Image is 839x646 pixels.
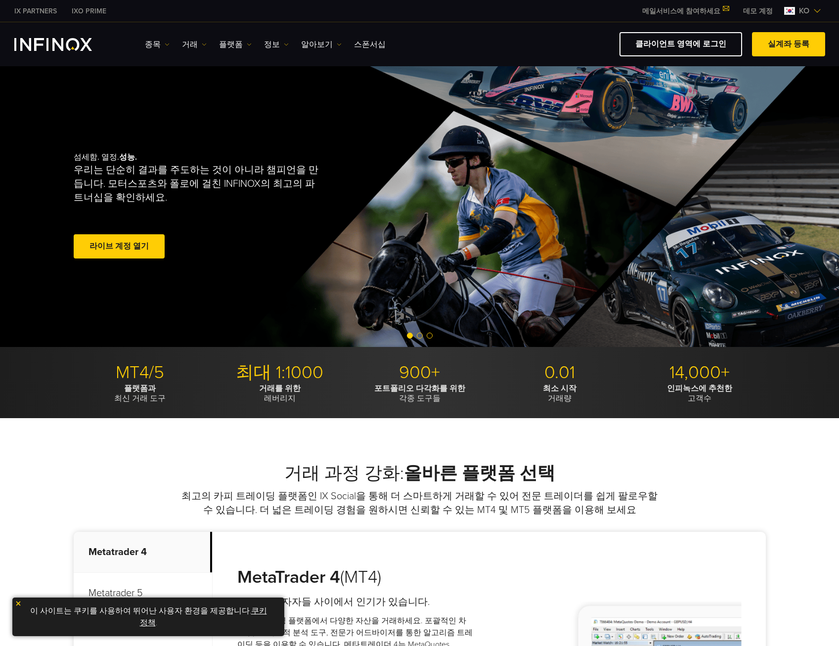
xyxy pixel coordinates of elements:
p: 최대 1:1000 [214,362,346,384]
p: 거래량 [493,384,626,403]
span: Go to slide 2 [417,333,423,339]
p: 우리는 단순히 결과를 주도하는 것이 아니라 챔피언을 만듭니다. 모터스포츠와 폴로에 걸친 INFINOX의 최고의 파트너십을 확인하세요. [74,163,323,205]
p: 각종 도구들 [353,384,486,403]
strong: 올바른 플랫폼 선택 [404,463,555,484]
a: 거래 [182,39,207,50]
a: 알아보기 [301,39,342,50]
a: INFINOX [64,6,114,16]
p: 0.01 [493,362,626,384]
a: INFINOX [7,6,64,16]
p: 고객수 [633,384,766,403]
p: 900+ [353,362,486,384]
p: 최고의 카피 트레이딩 플랫폼인 IX Social을 통해 더 스마트하게 거래할 수 있어 전문 트레이더를 쉽게 팔로우할 수 있습니다. 더 넓은 트레이딩 경험을 원하시면 신뢰할 수... [180,489,660,517]
p: MT4/5 [74,362,206,384]
a: 플랫폼 [219,39,252,50]
strong: 최소 시작 [543,384,576,393]
strong: 인피녹스에 추천한 [667,384,732,393]
span: ko [795,5,813,17]
strong: 거래를 위한 [259,384,301,393]
a: 스폰서십 [354,39,386,50]
span: Go to slide 1 [407,333,413,339]
h4: 전 세계 투자자들 사이에서 인기가 있습니다. [237,595,473,609]
h2: 거래 과정 강화: [74,463,766,484]
p: Metatrader 5 [74,573,212,614]
p: 이 사이트는 쿠키를 사용하여 뛰어난 사용자 환경을 제공합니다. . [17,603,279,631]
strong: 성능. [119,152,137,162]
div: 섬세함. 열정. [74,136,385,277]
a: 클라이언트 영역에 로그인 [619,32,742,56]
p: Metatrader 4 [74,532,212,573]
a: 실계좌 등록 [752,32,825,56]
a: 정보 [264,39,289,50]
a: INFINOX MENU [736,6,780,16]
p: 14,000+ [633,362,766,384]
img: yellow close icon [15,600,22,607]
p: 최신 거래 도구 [74,384,206,403]
span: Go to slide 3 [427,333,433,339]
a: 메일서비스에 참여하세요 [635,7,736,15]
p: 레버리지 [214,384,346,403]
strong: 플랫폼과 [124,384,156,393]
strong: MetaTrader 4 [237,566,340,588]
a: 라이브 계정 열기 [74,234,165,258]
a: 종목 [145,39,170,50]
h3: (MT4) [237,566,473,588]
a: INFINOX Logo [14,38,115,51]
strong: 포트폴리오 다각화를 위한 [374,384,465,393]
